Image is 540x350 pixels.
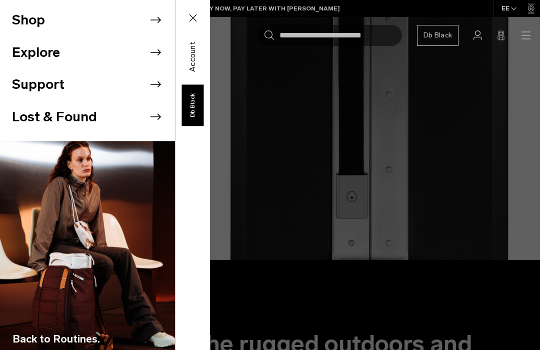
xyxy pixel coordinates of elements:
[182,50,203,62] a: Account
[12,107,97,127] button: Lost & Found
[187,41,199,72] span: Account
[12,331,100,347] span: Back to Routines.
[12,74,64,95] button: Support
[181,84,203,126] a: Db Black
[12,42,60,63] button: Explore
[12,10,45,30] button: Shop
